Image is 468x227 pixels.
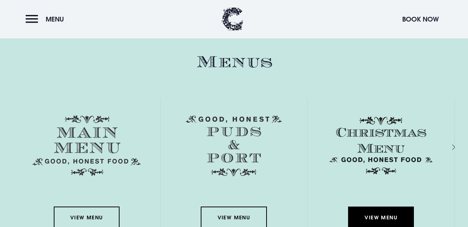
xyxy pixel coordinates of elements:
[46,15,64,23] span: Menu
[26,11,68,27] button: Menu
[33,115,141,176] img: Menu main menu
[442,142,449,153] div: Next slide
[327,115,435,176] img: Christmas Menu SVG
[186,115,282,177] img: Menu puds and port
[222,7,244,31] img: Clandeboye Lodge
[13,53,455,72] h2: Menus
[399,11,442,27] button: Book Now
